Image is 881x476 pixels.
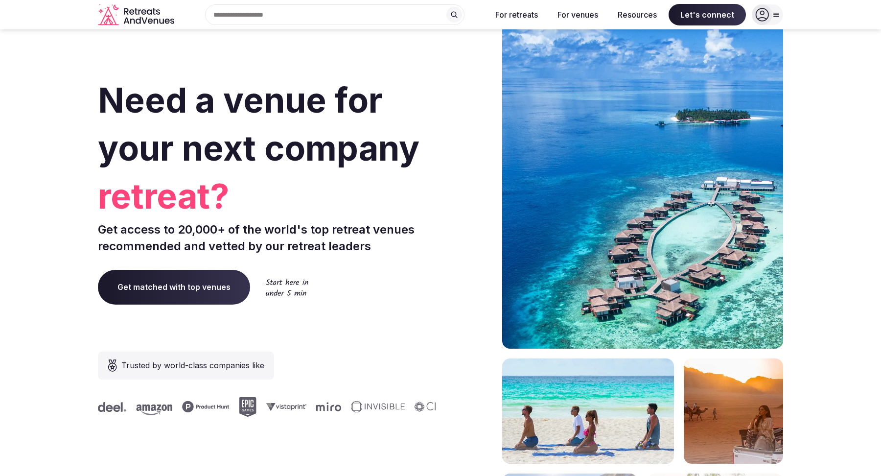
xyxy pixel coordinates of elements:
[241,402,266,411] svg: Miro company logo
[191,403,231,411] svg: Vistaprint company logo
[98,270,250,304] a: Get matched with top venues
[276,401,329,413] svg: Invisible company logo
[684,358,783,464] img: woman sitting in back of truck with camels
[610,4,665,25] button: Resources
[98,4,176,26] a: Visit the homepage
[121,359,264,371] span: Trusted by world-class companies like
[669,4,746,25] span: Let's connect
[98,79,419,169] span: Need a venue for your next company
[487,4,546,25] button: For retreats
[550,4,606,25] button: For venues
[385,402,413,412] svg: Deel company logo
[98,172,437,220] span: retreat?
[163,397,181,417] svg: Epic Games company logo
[266,279,308,296] img: Start here in under 5 min
[98,4,176,26] svg: Retreats and Venues company logo
[502,358,674,464] img: yoga on tropical beach
[98,221,437,254] p: Get access to 20,000+ of the world's top retreat venues recommended and vetted by our retreat lea...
